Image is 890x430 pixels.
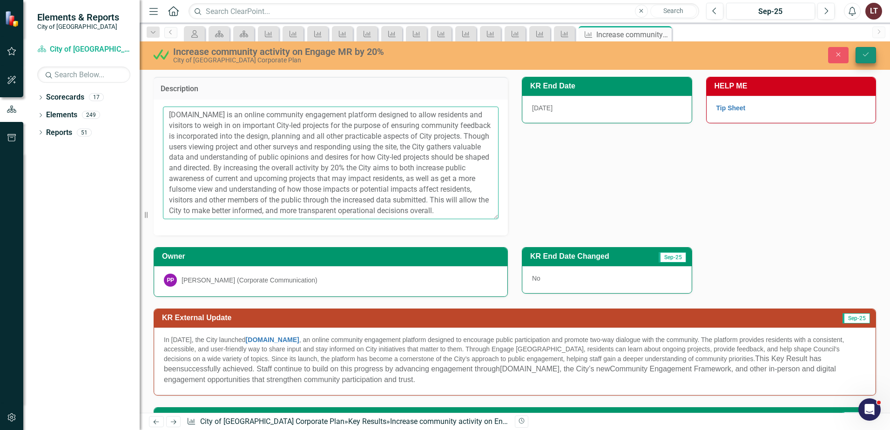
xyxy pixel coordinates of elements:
span: No [532,275,540,282]
div: Increase community activity on Engage MR by 20% [390,417,558,426]
span: Community Engagement Framework [610,365,731,373]
small: City of [GEOGRAPHIC_DATA] [37,23,119,30]
span: [DATE] [532,104,553,112]
a: Scorecards [46,92,84,103]
h3: HELP ME [715,82,871,90]
a: City of [GEOGRAPHIC_DATA] Corporate Plan [37,44,130,55]
button: LT [865,3,882,20]
a: Reports [46,128,72,138]
a: Tip Sheet [716,104,746,112]
span: , the City’s new [560,365,610,373]
h3: Description [161,85,501,93]
div: 249 [82,111,100,119]
iframe: Intercom live chat [858,398,881,421]
h3: KR Internal Update [162,412,660,421]
span: Sep-25 [843,313,870,323]
h3: KR End Date Changed [530,252,646,261]
h3: KR End Date [530,82,687,90]
a: City of [GEOGRAPHIC_DATA] Corporate Plan [200,417,344,426]
a: Elements [46,110,77,121]
p: In [DATE], the City launched , an online community engagement platform designed to encourage publ... [164,335,866,386]
span: [DOMAIN_NAME] [500,365,560,373]
a: [DOMAIN_NAME] [246,336,299,343]
div: 17 [89,94,104,101]
span: Sep-25 [659,252,686,262]
span: Search [663,7,683,14]
div: Increase community activity on Engage MR by 20% [173,47,559,57]
div: City of [GEOGRAPHIC_DATA] Corporate Plan [173,57,559,64]
h3: KR External Update [162,314,665,322]
span: Elements & Reports [37,12,119,23]
span: successfully achieved [181,365,253,373]
div: [PERSON_NAME] (Corporate Communication) [182,275,317,285]
input: Search ClearPoint... [189,3,699,20]
div: 51 [77,128,92,136]
div: PP [164,274,177,287]
h3: Owner [162,252,503,261]
div: Increase community activity on Engage MR by 20% [596,29,669,40]
div: Sep-25 [729,6,812,17]
input: Search Below... [37,67,130,83]
span: Sep-25 [843,412,870,422]
textarea: [DOMAIN_NAME] is an online community engagement platform designed to allow residents and visitors... [163,107,499,219]
img: Met [154,47,169,62]
img: ClearPoint Strategy [5,11,21,27]
button: Sep-25 [726,3,815,20]
button: Search [650,5,697,18]
span: . Staff continue to build on this progress by advancing engagement through [252,365,500,373]
div: » » [187,417,508,427]
a: Key Results [348,417,386,426]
